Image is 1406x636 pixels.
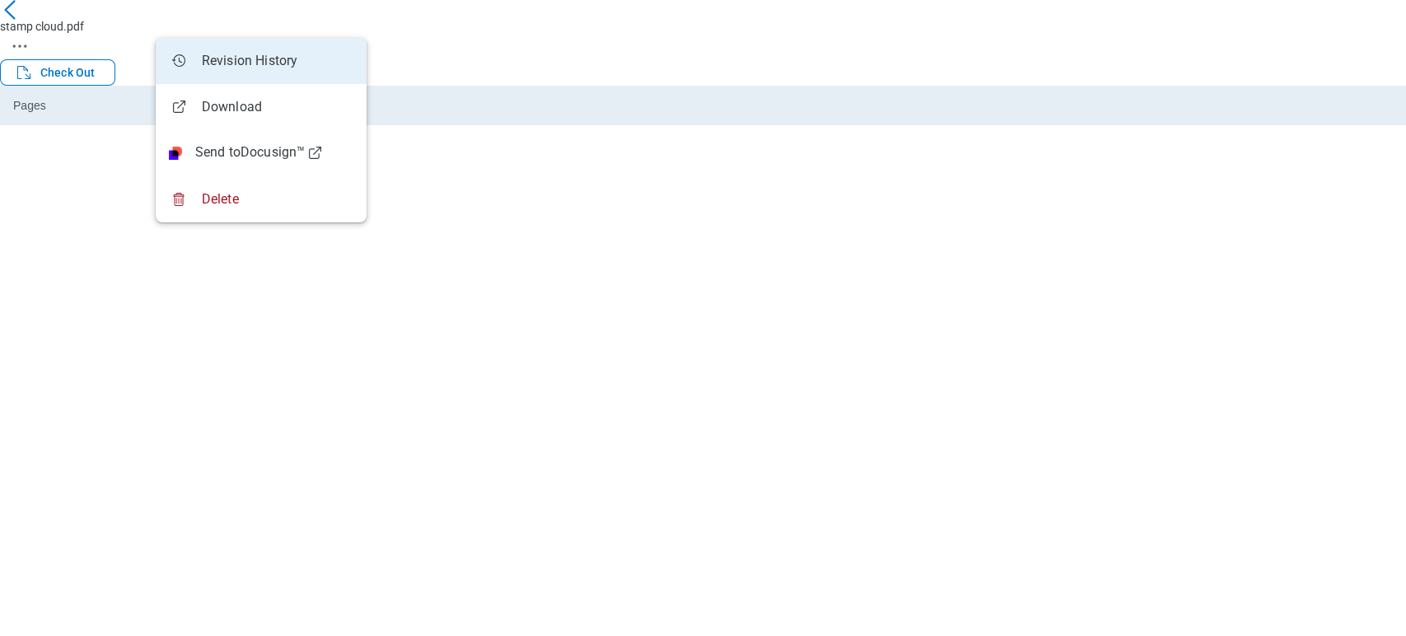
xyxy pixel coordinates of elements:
div: Pages [13,99,46,112]
div: Revision History [169,51,298,71]
span: Send to Docusign™ [195,144,306,160]
button: Revision History [7,33,33,59]
img: Docusign Logo [169,147,182,160]
span: Delete [202,190,239,208]
ul: Revision History [156,38,367,222]
div: Download [169,97,262,117]
span: Check Out [40,64,95,81]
